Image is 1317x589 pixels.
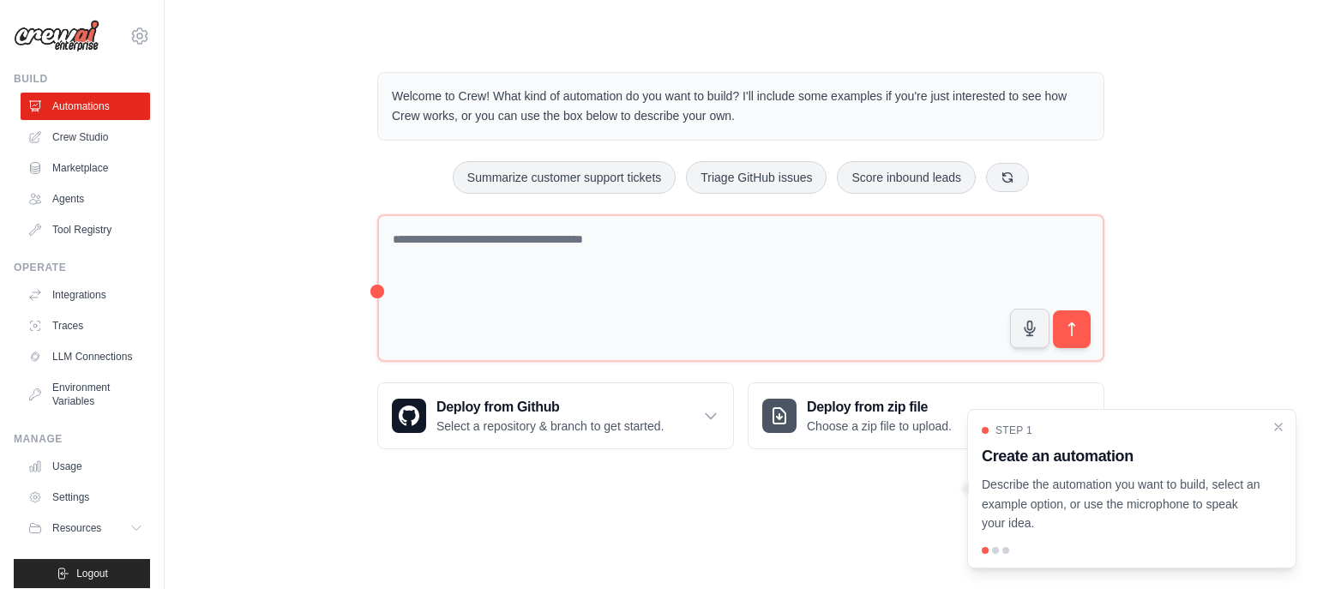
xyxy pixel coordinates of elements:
a: Marketplace [21,154,150,182]
button: Logout [14,559,150,588]
img: Logo [14,20,99,52]
a: Settings [21,484,150,511]
p: Welcome to Crew! What kind of automation do you want to build? I'll include some examples if you'... [392,87,1090,126]
button: Score inbound leads [837,161,976,194]
button: Close walkthrough [1272,420,1285,434]
button: Summarize customer support tickets [453,161,676,194]
p: Describe the automation you want to build, select an example option, or use the microphone to spe... [982,475,1261,533]
a: Automations [21,93,150,120]
a: Agents [21,185,150,213]
span: Logout [76,567,108,580]
h3: Create an automation [982,444,1261,468]
a: Crew Studio [21,123,150,151]
div: Build [14,72,150,86]
a: Traces [21,312,150,340]
a: Usage [21,453,150,480]
button: Triage GitHub issues [686,161,827,194]
button: Resources [21,514,150,542]
p: Select a repository & branch to get started. [436,418,664,435]
a: Environment Variables [21,374,150,415]
div: Manage [14,432,150,446]
span: Step 1 [995,424,1032,437]
h3: Deploy from Github [436,397,664,418]
div: Operate [14,261,150,274]
h3: Deploy from zip file [807,397,952,418]
a: Tool Registry [21,216,150,243]
span: Resources [52,521,101,535]
a: LLM Connections [21,343,150,370]
a: Integrations [21,281,150,309]
p: Choose a zip file to upload. [807,418,952,435]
